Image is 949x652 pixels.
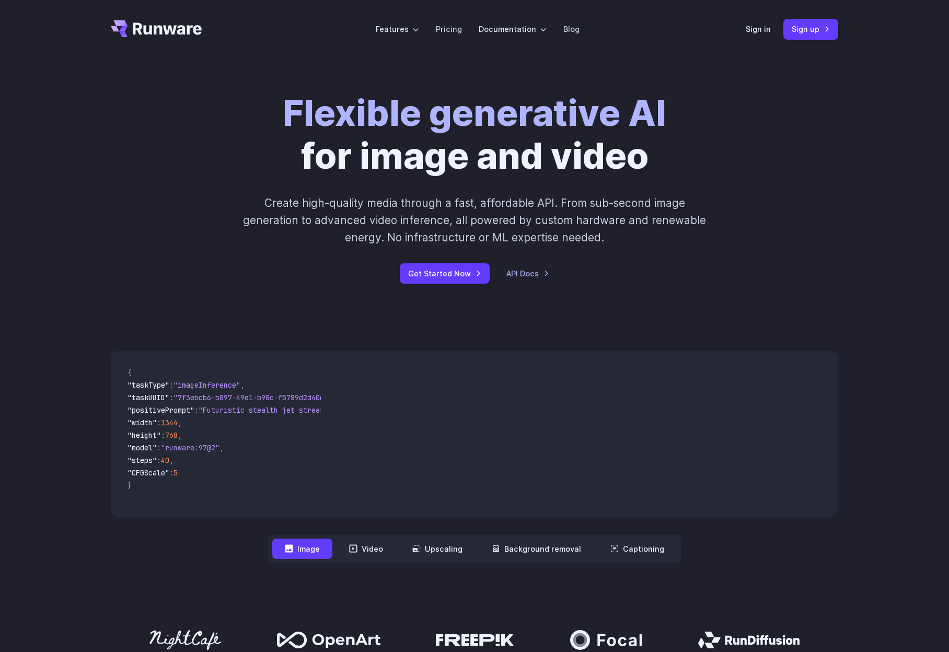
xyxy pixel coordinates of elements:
span: "7f3ebcb6-b897-49e1-b98c-f5789d2d40d7" [173,393,332,402]
span: "imageInference" [173,380,240,390]
span: "steps" [128,456,157,465]
span: , [178,430,182,440]
span: "positivePrompt" [128,405,194,415]
h1: for image and video [283,92,666,178]
span: : [194,405,199,415]
span: : [169,380,173,390]
span: "taskType" [128,380,169,390]
span: : [157,418,161,427]
span: , [178,418,182,427]
button: Image [272,539,332,559]
a: Sign up [783,19,838,39]
span: , [169,456,173,465]
span: { [128,368,132,377]
span: "runware:97@2" [161,443,219,452]
label: Documentation [479,23,547,35]
span: 1344 [161,418,178,427]
a: Go to / [111,20,202,37]
span: "taskUUID" [128,393,169,402]
a: API Docs [506,267,549,280]
strong: Flexible generative AI [283,91,666,134]
span: 5 [173,468,178,478]
button: Captioning [598,539,677,559]
button: Background removal [479,539,594,559]
span: 40 [161,456,169,465]
span: : [157,443,161,452]
span: 768 [165,430,178,440]
button: Video [337,539,396,559]
span: : [157,456,161,465]
span: "width" [128,418,157,427]
span: "height" [128,430,161,440]
span: , [240,380,245,390]
label: Features [376,23,419,35]
span: , [219,443,224,452]
span: "model" [128,443,157,452]
span: : [169,468,173,478]
span: "Futuristic stealth jet streaking through a neon-lit cityscape with glowing purple exhaust" [199,405,579,415]
a: Sign in [746,23,771,35]
a: Pricing [436,23,462,35]
a: Get Started Now [400,263,490,284]
p: Create high-quality media through a fast, affordable API. From sub-second image generation to adv... [242,194,708,247]
span: : [169,393,173,402]
span: } [128,481,132,490]
span: : [161,430,165,440]
button: Upscaling [400,539,475,559]
span: "CFGScale" [128,468,169,478]
a: Blog [563,23,580,35]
